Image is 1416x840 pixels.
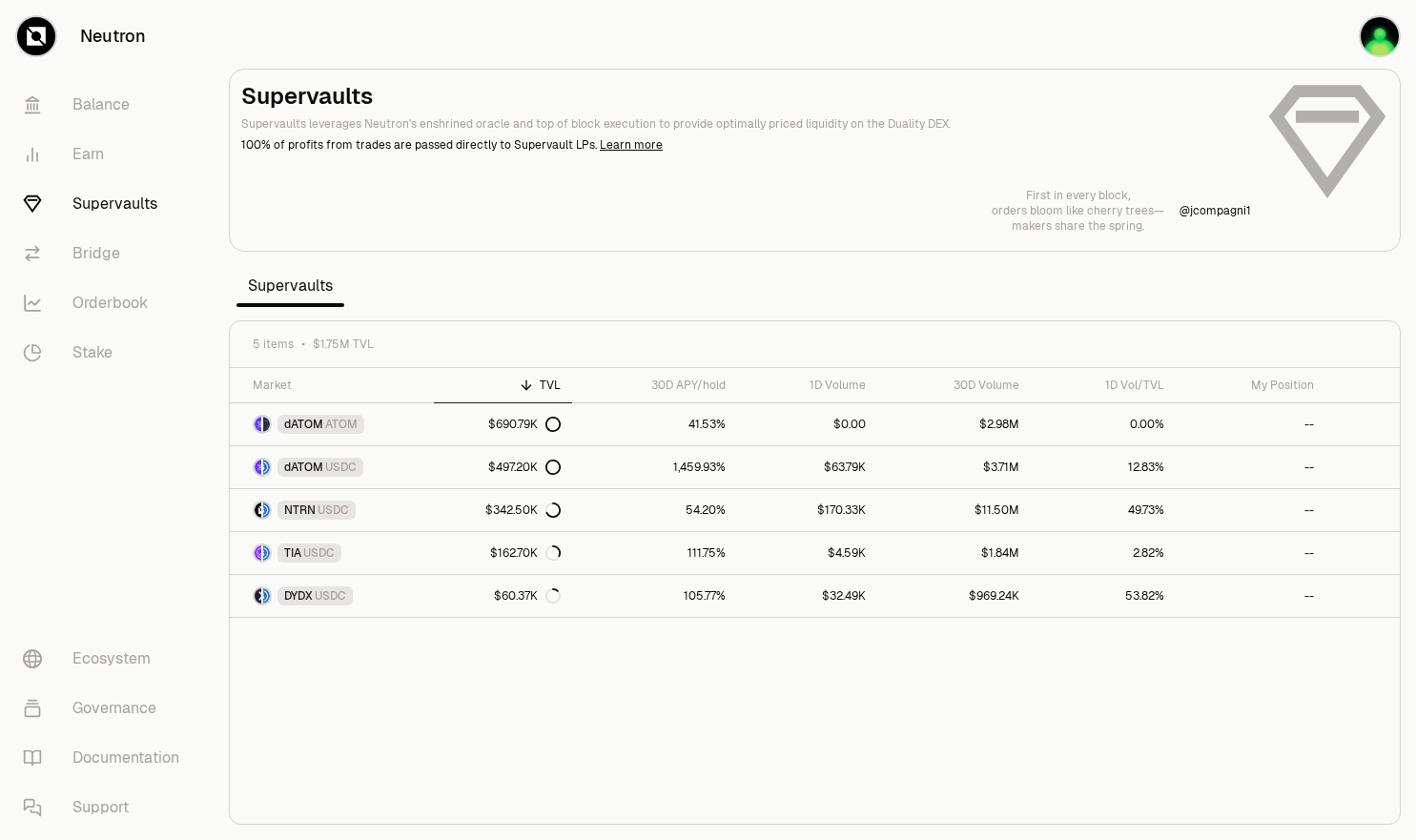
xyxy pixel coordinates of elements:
a: @jcompagni1 [1180,203,1251,218]
div: $162.70K [490,545,561,561]
span: ATOM [325,417,358,432]
a: First in every block,orders bloom like cherry trees—makers share the spring. [992,188,1164,234]
a: 41.53% [572,403,738,445]
img: USDC Logo [263,588,270,604]
a: $162.70K [434,532,571,574]
a: 49.73% [1031,489,1175,531]
a: -- [1176,575,1325,617]
div: Market [253,378,422,393]
a: 53.82% [1031,575,1175,617]
a: -- [1176,489,1325,531]
img: USDC Logo [263,545,270,561]
a: Documentation [8,733,206,783]
a: NTRN LogoUSDC LogoNTRNUSDC [230,489,434,531]
div: $690.79K [488,417,561,432]
a: Balance [8,80,206,130]
span: DYDX [284,588,313,604]
a: TIA LogoUSDC LogoTIAUSDC [230,532,434,574]
a: $32.49K [737,575,877,617]
h2: Supervaults [241,81,1251,112]
img: USDC Logo [263,502,270,518]
a: 1,459.93% [572,446,738,488]
div: $497.20K [488,460,561,475]
span: USDC [318,502,349,518]
a: $497.20K [434,446,571,488]
img: KO [1361,17,1399,55]
a: -- [1176,403,1325,445]
a: $3.71M [877,446,1031,488]
span: 5 items [253,337,294,352]
div: My Position [1187,378,1314,393]
p: Supervaults leverages Neutron's enshrined oracle and top of block execution to provide optimally ... [241,115,1251,133]
img: dATOM Logo [255,460,261,475]
p: 100% of profits from trades are passed directly to Supervault LPs. [241,136,1251,154]
div: 1D Vol/TVL [1042,378,1163,393]
img: ATOM Logo [263,417,270,432]
a: Stake [8,328,206,378]
img: NTRN Logo [255,502,261,518]
a: $690.79K [434,403,571,445]
a: $60.37K [434,575,571,617]
a: $11.50M [877,489,1031,531]
a: Support [8,783,206,832]
a: -- [1176,446,1325,488]
a: $1.84M [877,532,1031,574]
a: $342.50K [434,489,571,531]
span: Supervaults [236,267,344,305]
img: DYDX Logo [255,588,261,604]
a: Supervaults [8,179,206,229]
a: Governance [8,684,206,733]
a: dATOM LogoUSDC LogodATOMUSDC [230,446,434,488]
a: Earn [8,130,206,179]
span: dATOM [284,460,323,475]
span: USDC [315,588,346,604]
a: $969.24K [877,575,1031,617]
a: $170.33K [737,489,877,531]
p: @ jcompagni1 [1180,203,1251,218]
a: Bridge [8,229,206,278]
div: 1D Volume [749,378,866,393]
a: $2.98M [877,403,1031,445]
a: dATOM LogoATOM LogodATOMATOM [230,403,434,445]
a: 0.00% [1031,403,1175,445]
a: $0.00 [737,403,877,445]
a: 2.82% [1031,532,1175,574]
img: TIA Logo [255,545,261,561]
div: $342.50K [485,502,561,518]
a: DYDX LogoUSDC LogoDYDXUSDC [230,575,434,617]
span: USDC [325,460,357,475]
span: $1.75M TVL [313,337,374,352]
a: Learn more [600,137,663,153]
p: makers share the spring. [992,218,1164,234]
p: First in every block, [992,188,1164,203]
img: dATOM Logo [255,417,261,432]
a: 111.75% [572,532,738,574]
div: TVL [445,378,560,393]
div: 30D Volume [889,378,1019,393]
a: $4.59K [737,532,877,574]
a: -- [1176,532,1325,574]
a: 54.20% [572,489,738,531]
div: 30D APY/hold [584,378,727,393]
a: Ecosystem [8,634,206,684]
a: 105.77% [572,575,738,617]
a: Orderbook [8,278,206,328]
a: $63.79K [737,446,877,488]
img: USDC Logo [263,460,270,475]
p: orders bloom like cherry trees— [992,203,1164,218]
a: 12.83% [1031,446,1175,488]
span: NTRN [284,502,316,518]
div: $60.37K [494,588,561,604]
span: TIA [284,545,301,561]
span: dATOM [284,417,323,432]
span: USDC [303,545,335,561]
